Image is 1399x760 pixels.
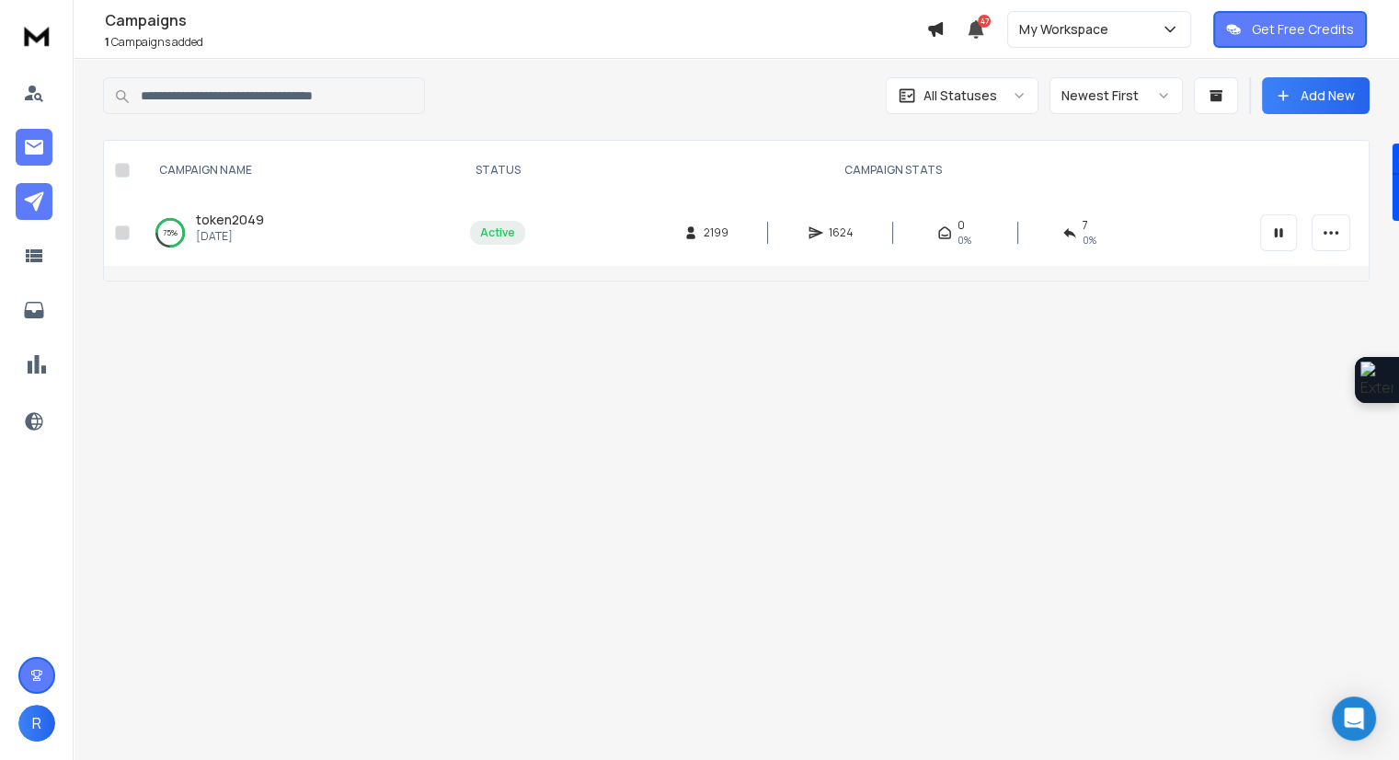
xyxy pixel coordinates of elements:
span: 0 % [1083,233,1096,248]
img: Extension Icon [1360,362,1393,398]
div: Active [480,225,515,240]
td: 75%token2049[DATE] [137,200,459,266]
p: Get Free Credits [1252,20,1354,39]
p: Campaigns added [105,35,926,50]
span: token2049 [196,211,264,228]
h1: Campaigns [105,9,926,31]
button: Newest First [1049,77,1183,114]
th: STATUS [459,141,536,200]
button: R [18,705,55,742]
span: 0 [958,218,965,233]
div: Open Intercom Messenger [1332,697,1376,741]
img: logo [18,18,55,52]
span: 7 [1083,218,1088,233]
span: 1624 [829,225,854,240]
span: 1 [105,34,109,50]
button: Add New [1262,77,1370,114]
span: 47 [978,15,991,28]
button: Get Free Credits [1213,11,1367,48]
a: token2049 [196,211,264,229]
p: All Statuses [923,86,997,105]
span: 2199 [704,225,728,240]
th: CAMPAIGN NAME [137,141,459,200]
p: [DATE] [196,229,264,244]
p: My Workspace [1019,20,1116,39]
p: 75 % [163,224,178,242]
th: CAMPAIGN STATS [536,141,1249,200]
span: 0% [958,233,971,248]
